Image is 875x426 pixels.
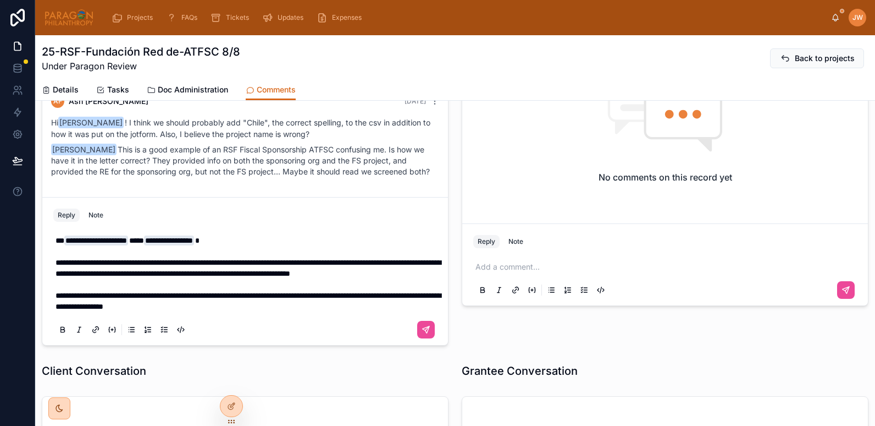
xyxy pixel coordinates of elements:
[69,96,148,107] span: Ash [PERSON_NAME]
[795,53,855,64] span: Back to projects
[257,84,296,95] span: Comments
[207,8,257,28] a: Tickets
[508,237,523,246] div: Note
[259,8,311,28] a: Updates
[504,235,528,248] button: Note
[103,6,831,30] div: scrollable content
[53,97,62,106] span: AF
[405,97,426,105] span: [DATE]
[84,209,108,222] button: Note
[852,13,863,22] span: JW
[51,117,439,177] div: This is a good example of an RSF Fiscal Sponsorship ATFSC confusing me. Is how we have it in the ...
[181,13,197,22] span: FAQs
[51,117,439,140] p: Hi ! I think we should probably add "Chile", the correct spelling, to the csv in addition to how ...
[96,80,129,102] a: Tasks
[147,80,228,102] a: Doc Administration
[278,13,303,22] span: Updates
[332,13,362,22] span: Expenses
[770,48,864,68] button: Back to projects
[58,117,124,128] span: [PERSON_NAME]
[88,211,103,220] div: Note
[462,363,578,379] h1: Grantee Conversation
[313,8,369,28] a: Expenses
[246,80,296,101] a: Comments
[473,235,500,248] button: Reply
[163,8,205,28] a: FAQs
[599,171,732,184] h2: No comments on this record yet
[42,59,240,73] span: Under Paragon Review
[51,144,117,155] span: [PERSON_NAME]
[53,209,80,222] button: Reply
[44,9,94,26] img: App logo
[107,84,129,95] span: Tasks
[158,84,228,95] span: Doc Administration
[42,44,240,59] h1: 25-RSF-Fundación Red de-ATFSC 8/8
[226,13,249,22] span: Tickets
[42,80,79,102] a: Details
[127,13,153,22] span: Projects
[53,84,79,95] span: Details
[42,363,146,379] h1: Client Conversation
[108,8,160,28] a: Projects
